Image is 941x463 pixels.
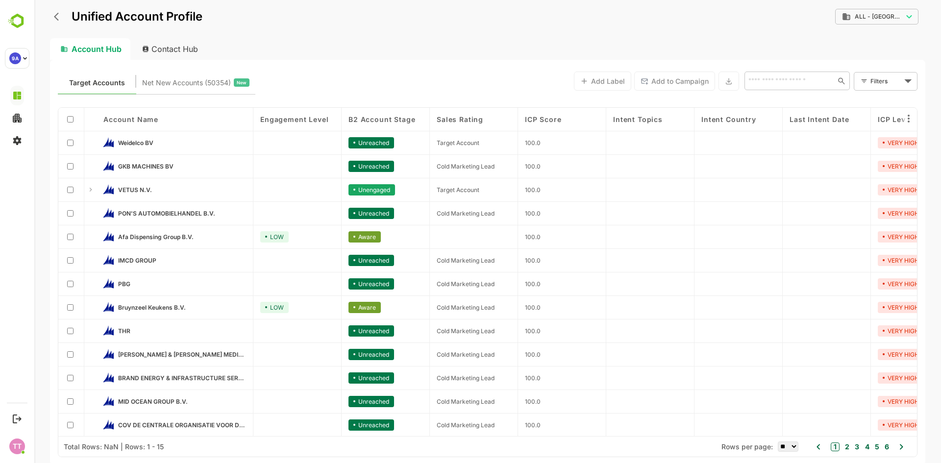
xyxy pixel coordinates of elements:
span: Rows per page: [687,442,739,451]
div: VERY HIGH [843,419,890,431]
span: Afa Dispensing Group B.V. [84,233,159,241]
span: VETUS N.V. [84,186,118,194]
div: Filters [835,71,883,91]
div: VERY HIGH [843,161,890,172]
div: Contact Hub [100,38,173,60]
span: Cold Marketing Lead [402,304,460,311]
span: PBG [84,280,96,288]
div: VERY HIGH [843,349,890,360]
button: Export the selected data as CSV [684,72,705,91]
div: 9A [9,52,21,64]
div: VERY HIGH [843,255,890,266]
div: Unreached [314,396,360,407]
p: Unified Account Profile [37,11,168,23]
button: 2 [808,441,815,452]
span: Cold Marketing Lead [402,257,460,264]
span: Sales Rating [402,115,449,123]
button: Add to Campaign [600,72,681,91]
div: Unreached [314,325,360,337]
span: Cold Marketing Lead [402,351,460,358]
span: 100.0 [491,186,506,194]
span: Intent Country [667,115,722,123]
button: 4 [828,441,835,452]
div: VERY HIGH [843,278,890,290]
div: Unreached [314,255,360,266]
span: Cold Marketing Lead [402,421,460,429]
div: Unengaged [314,184,361,195]
div: VERY HIGH [843,396,890,407]
span: 100.0 [491,163,506,170]
span: 100.0 [491,374,506,382]
div: VERY HIGH [843,231,890,243]
div: VERY HIGH [843,184,890,195]
img: BambooboxLogoMark.f1c84d78b4c51b1a7b5f700c9845e183.svg [5,12,30,30]
div: Unreached [314,372,360,384]
div: Unreached [314,137,360,148]
div: Unreached [314,419,360,431]
span: B2 Account Stage [314,115,381,123]
div: Newly surfaced ICP-fit accounts from Intent, Website, LinkedIn, and other engagement signals. [108,76,215,89]
span: 100.0 [491,257,506,264]
span: Known accounts you’ve identified to target - imported from CRM, Offline upload, or promoted from ... [35,76,91,89]
span: ICP Level [843,115,878,123]
span: Cold Marketing Lead [402,327,460,335]
span: 100.0 [491,421,506,429]
div: Unreached [314,349,360,360]
button: 5 [838,441,845,452]
div: LOW [226,231,254,243]
span: MID OCEAN GROUP B.V. [84,398,153,405]
div: Aware [314,231,347,243]
span: GKB MACHINES BV [84,163,139,170]
span: Net New Accounts ( 50354 ) [108,76,197,89]
span: IMCD GROUP [84,257,122,264]
span: COV DE CENTRALE ORGANISATIE VOOR DE VLEESSECTOR [84,421,212,429]
div: TT [9,439,25,454]
button: 6 [848,441,855,452]
button: 1 [796,442,805,451]
span: New [202,76,212,89]
div: Unreached [314,161,360,172]
div: Total Rows: NaN | Rows: 1 - 15 [29,442,129,451]
span: Cold Marketing Lead [402,398,460,405]
div: ALL - [GEOGRAPHIC_DATA] [801,7,884,26]
div: VERY HIGH [843,137,890,148]
span: Engagement Level [226,115,294,123]
span: Account Name [69,115,124,123]
span: 100.0 [491,304,506,311]
span: 100.0 [491,210,506,217]
div: VERY HIGH [843,325,890,337]
span: 100.0 [491,327,506,335]
span: 100.0 [491,351,506,358]
span: Cold Marketing Lead [402,280,460,288]
span: Weidelco BV [84,139,119,146]
span: Last Intent Date [755,115,815,123]
button: 3 [818,441,825,452]
span: THR [84,327,96,335]
span: ALL - [GEOGRAPHIC_DATA] [820,13,868,20]
span: 100.0 [491,233,506,241]
div: Unreached [314,278,360,290]
span: BRAND ENERGY & INFRASTRUCTURE SERVICES B.V. [84,374,212,382]
div: Filters [836,76,867,86]
div: Aware [314,302,347,313]
div: VERY HIGH [843,372,890,384]
div: Unreached [314,208,360,219]
div: LOW [226,302,254,313]
span: Target Account [402,139,445,146]
span: Cold Marketing Lead [402,163,460,170]
button: Add Label [540,72,597,91]
span: 100.0 [491,139,506,146]
button: back [17,9,32,24]
div: VERY HIGH [843,302,890,313]
span: JOHNSON & JOHNSON MEDICAL BV [84,351,212,358]
span: Cold Marketing Lead [402,210,460,217]
span: 100.0 [491,398,506,405]
span: PON'S AUTOMOBIELHANDEL B.V. [84,210,181,217]
span: ICP Score [491,115,527,123]
div: Account Hub [16,38,96,60]
div: VERY HIGH [843,208,890,219]
span: Cold Marketing Lead [402,374,460,382]
span: 100.0 [491,280,506,288]
button: Logout [10,412,24,425]
span: Bruynzeel Keukens B.V. [84,304,151,311]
